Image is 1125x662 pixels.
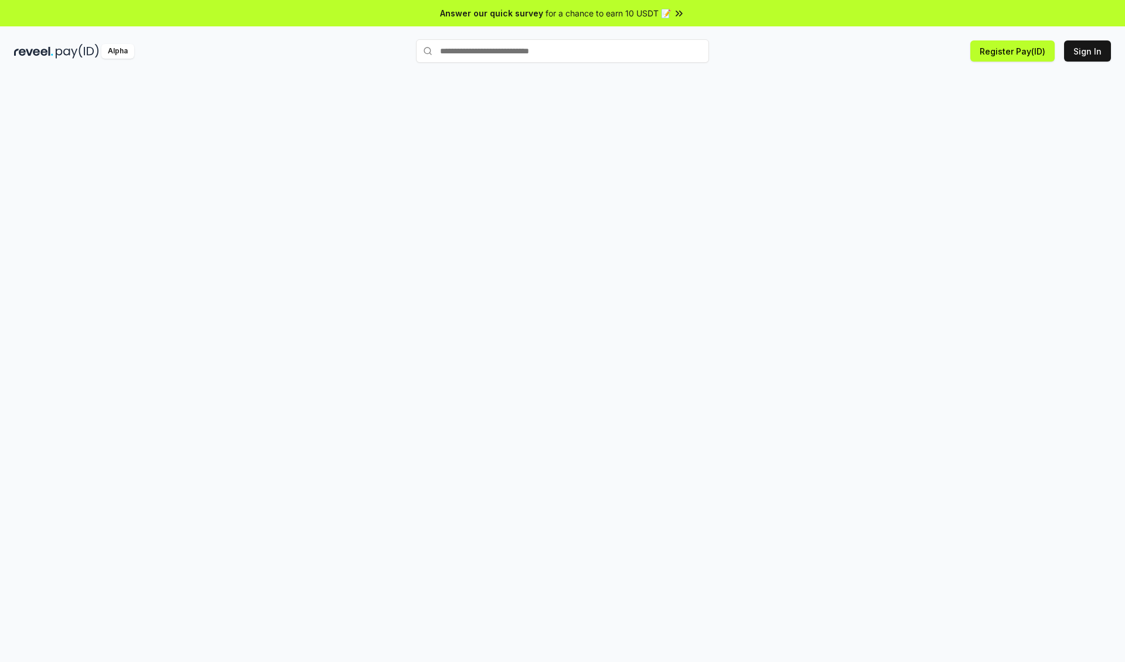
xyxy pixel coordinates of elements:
img: reveel_dark [14,44,53,59]
img: pay_id [56,44,99,59]
button: Register Pay(ID) [970,40,1055,62]
div: Alpha [101,44,134,59]
span: for a chance to earn 10 USDT 📝 [546,7,671,19]
button: Sign In [1064,40,1111,62]
span: Answer our quick survey [440,7,543,19]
